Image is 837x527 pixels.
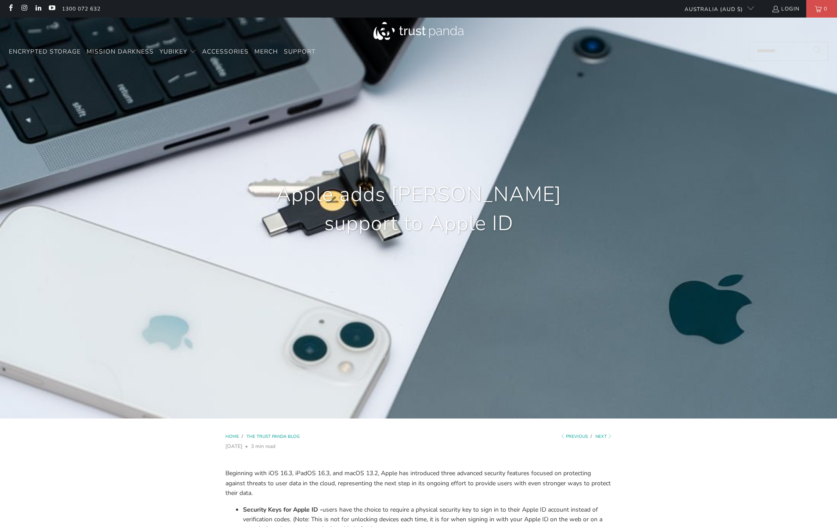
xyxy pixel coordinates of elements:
nav: Translation missing: en.navigation.header.main_nav [9,42,315,62]
span: / [591,433,594,440]
h1: Apple adds [PERSON_NAME] support to Apple ID [274,180,564,238]
a: Support [284,42,315,62]
a: Home [225,433,240,440]
span: / [242,433,245,440]
a: Trust Panda Australia on Facebook [7,5,14,12]
a: Trust Panda Australia on LinkedIn [34,5,42,12]
a: Login [772,4,800,14]
span: Support [284,47,315,56]
button: Search [806,42,828,61]
a: Encrypted Storage [9,42,81,62]
a: Merch [254,42,278,62]
strong: Security Keys for Apple ID - [243,505,322,514]
span: Accessories [202,47,249,56]
span: Home [225,433,239,440]
summary: YubiKey [159,42,196,62]
span: Encrypted Storage [9,47,81,56]
a: Next [595,433,612,440]
a: Accessories [202,42,249,62]
span: 3 min read [251,441,275,451]
input: Search... [749,42,828,61]
a: Trust Panda Australia on YouTube [48,5,55,12]
a: Previous [560,433,588,440]
span: [DATE] [225,441,243,451]
a: Mission Darkness [87,42,154,62]
span: Merch [254,47,278,56]
img: Trust Panda Australia [373,22,464,40]
a: 1300 072 632 [62,4,101,14]
a: Trust Panda Australia on Instagram [20,5,28,12]
a: The Trust Panda Blog [246,433,300,440]
p: Beginning with iOS 16.3, iPadOS 16.3, and macOS 13.2, Apple has introduced three advanced securit... [225,469,612,498]
span: Mission Darkness [87,47,154,56]
span: YubiKey [159,47,187,56]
